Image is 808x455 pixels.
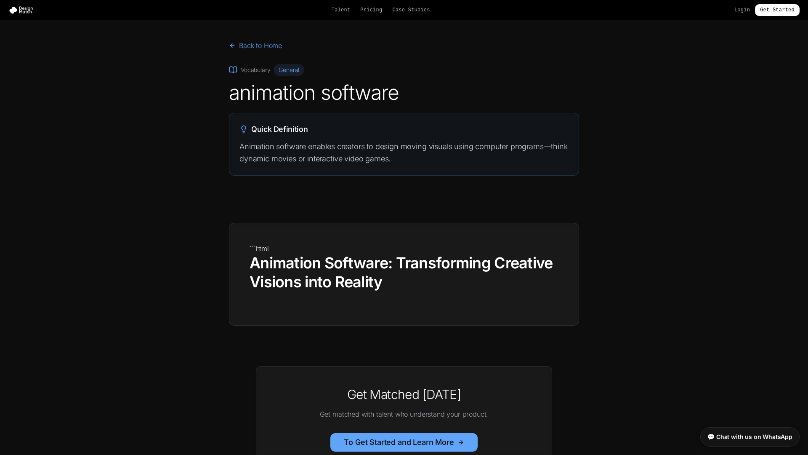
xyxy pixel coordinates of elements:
[332,7,351,13] a: Talent
[229,40,282,51] a: Back to Home
[360,7,382,13] a: Pricing
[344,436,464,448] a: To Get Started and Learn More
[8,6,37,14] img: Design Match
[274,64,304,76] span: General
[239,140,569,165] p: Animation software enables creators to design moving visuals using computer programs—think dynami...
[755,4,800,16] a: Get Started
[700,427,800,447] a: 💬 Chat with us on WhatsApp
[250,244,558,292] div: ```html
[276,387,532,402] h3: Get Matched [DATE]
[241,66,270,74] span: Vocabulary
[239,123,569,135] h2: Quick Definition
[229,83,579,103] h1: animation software
[734,7,750,13] a: Login
[250,254,558,292] h1: Animation Software: Transforming Creative Visions into Reality
[392,7,430,13] a: Case Studies
[276,409,532,420] p: Get matched with talent who understand your product.
[330,433,477,452] button: To Get Started and Learn More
